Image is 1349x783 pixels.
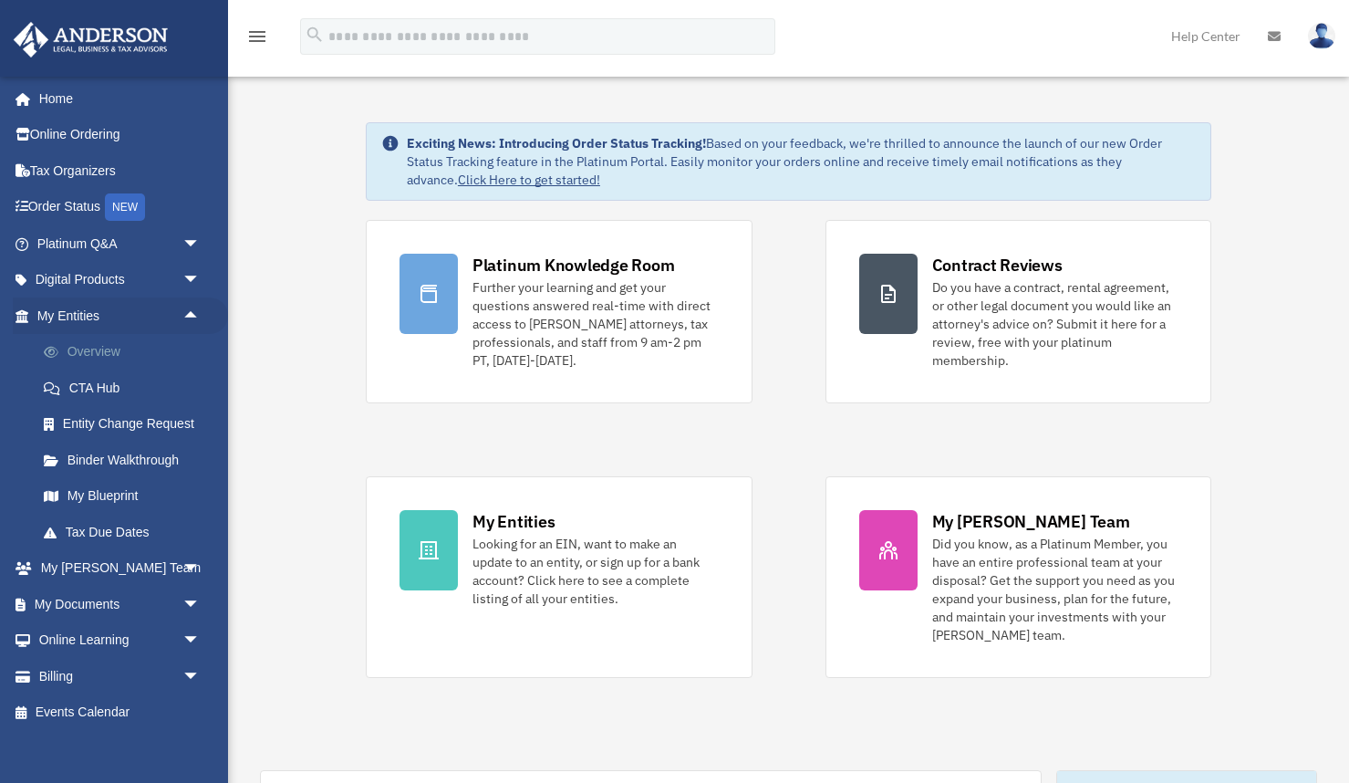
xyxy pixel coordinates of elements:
[1308,23,1335,49] img: User Pic
[26,334,228,371] a: Overview
[13,262,228,298] a: Digital Productsarrow_drop_down
[13,586,228,622] a: My Documentsarrow_drop_down
[13,80,219,117] a: Home
[182,225,219,263] span: arrow_drop_down
[105,193,145,221] div: NEW
[13,152,228,189] a: Tax Organizers
[26,514,228,550] a: Tax Due Dates
[13,189,228,226] a: Order StatusNEW
[246,32,268,47] a: menu
[472,510,555,533] div: My Entities
[182,262,219,299] span: arrow_drop_down
[825,476,1212,678] a: My [PERSON_NAME] Team Did you know, as a Platinum Member, you have an entire professional team at...
[458,172,600,188] a: Click Here to get started!
[182,550,219,588] span: arrow_drop_down
[13,694,228,731] a: Events Calendar
[472,278,719,370] div: Further your learning and get your questions answered real-time with direct access to [PERSON_NAM...
[26,370,228,406] a: CTA Hub
[13,658,228,694] a: Billingarrow_drop_down
[472,535,719,608] div: Looking for an EIN, want to make an update to an entity, or sign up for a bank account? Click her...
[8,22,173,57] img: Anderson Advisors Platinum Portal
[13,298,228,334] a: My Entitiesarrow_drop_up
[366,220,752,403] a: Platinum Knowledge Room Further your learning and get your questions answered real-time with dire...
[305,25,325,45] i: search
[182,622,219,660] span: arrow_drop_down
[932,254,1063,277] div: Contract Reviews
[182,298,219,335] span: arrow_drop_up
[825,220,1212,403] a: Contract Reviews Do you have a contract, rental agreement, or other legal document you would like...
[932,510,1130,533] div: My [PERSON_NAME] Team
[26,478,228,515] a: My Blueprint
[407,134,1196,189] div: Based on your feedback, we're thrilled to announce the launch of our new Order Status Tracking fe...
[932,278,1178,370] div: Do you have a contract, rental agreement, or other legal document you would like an attorney's ad...
[182,658,219,695] span: arrow_drop_down
[366,476,752,678] a: My Entities Looking for an EIN, want to make an update to an entity, or sign up for a bank accoun...
[26,442,228,478] a: Binder Walkthrough
[26,406,228,443] a: Entity Change Request
[246,26,268,47] i: menu
[13,117,228,153] a: Online Ordering
[182,586,219,623] span: arrow_drop_down
[13,622,228,659] a: Online Learningarrow_drop_down
[472,254,675,277] div: Platinum Knowledge Room
[932,535,1178,644] div: Did you know, as a Platinum Member, you have an entire professional team at your disposal? Get th...
[407,135,706,151] strong: Exciting News: Introducing Order Status Tracking!
[13,225,228,262] a: Platinum Q&Aarrow_drop_down
[13,550,228,587] a: My [PERSON_NAME] Teamarrow_drop_down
